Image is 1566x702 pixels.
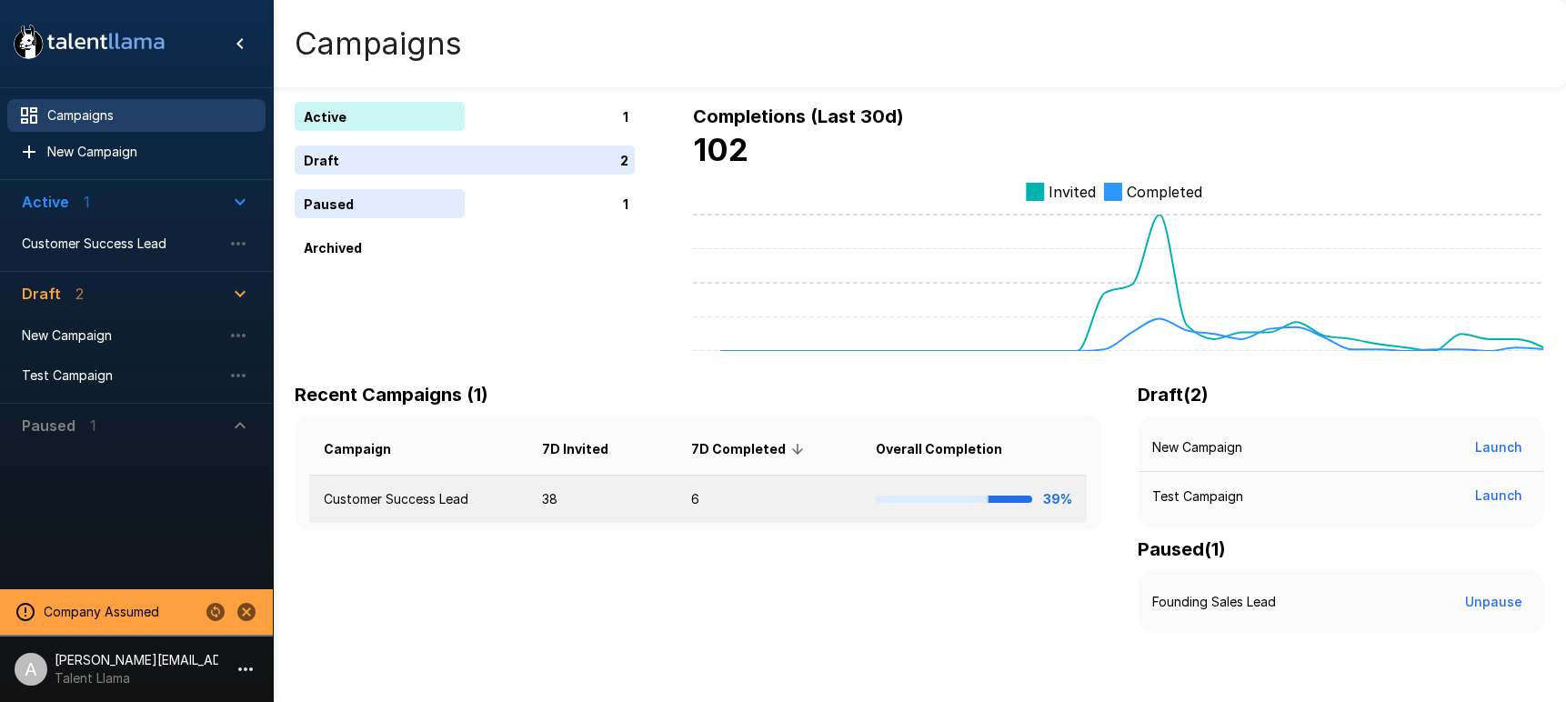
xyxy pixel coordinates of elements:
b: Draft ( 2 ) [1138,384,1209,406]
b: Completions (Last 30d) [693,105,904,127]
span: Overall Completion [876,438,1026,460]
td: 6 [677,476,861,524]
b: 39% [1043,491,1072,506]
span: Campaign [324,438,415,460]
span: 7D Completed [691,438,809,460]
p: 2 [620,151,628,170]
p: Test Campaign [1152,487,1243,506]
b: Recent Campaigns (1) [295,384,488,406]
p: 1 [623,107,628,126]
p: Founding Sales Lead [1152,593,1276,611]
p: New Campaign [1152,438,1242,456]
td: Customer Success Lead [309,476,527,524]
p: 1 [623,195,628,214]
span: 7D Invited [542,438,632,460]
b: Paused ( 1 ) [1138,538,1226,560]
button: Launch [1468,431,1530,465]
button: Unpause [1458,586,1530,619]
td: 38 [527,476,677,524]
button: Launch [1468,479,1530,513]
b: 102 [693,131,748,168]
h4: Campaigns [295,25,462,63]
